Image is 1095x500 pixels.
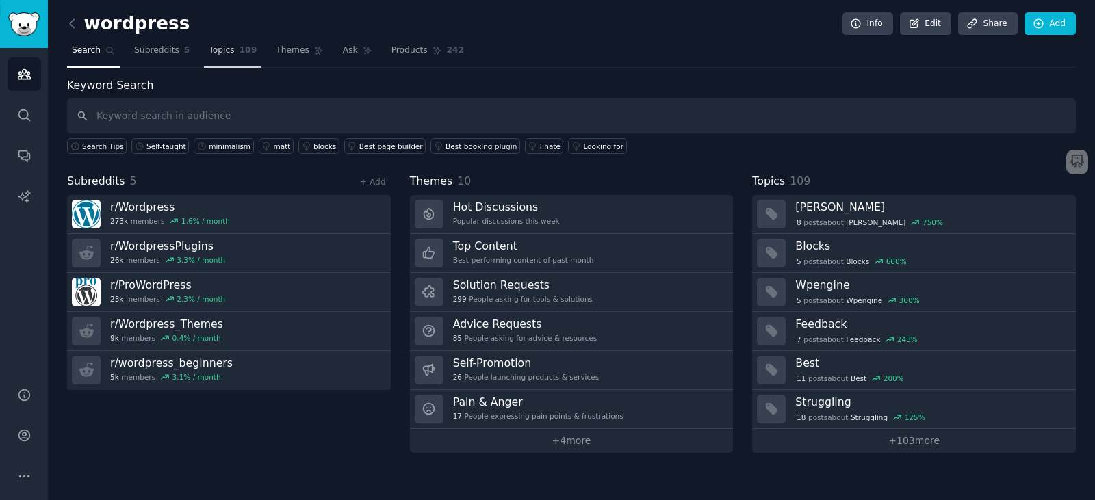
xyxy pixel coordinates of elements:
[131,138,189,154] a: Self-taught
[446,142,517,151] div: Best booking plugin
[900,12,951,36] a: Edit
[453,395,623,409] h3: Pain & Anger
[795,255,907,267] div: post s about
[752,390,1076,429] a: Struggling18postsaboutStruggling125%
[410,273,734,312] a: Solution Requests299People asking for tools & solutions
[453,216,560,226] div: Popular discussions this week
[67,273,391,312] a: r/ProWordPress23kmembers2.3% / month
[752,429,1076,453] a: +103more
[851,412,888,422] span: Struggling
[846,218,905,227] span: [PERSON_NAME]
[795,372,905,384] div: post s about
[797,218,801,227] span: 8
[67,98,1076,133] input: Keyword search in audience
[410,429,734,453] a: +4more
[110,239,225,253] h3: r/ WordpressPlugins
[453,372,600,382] div: People launching products & services
[752,351,1076,390] a: Best11postsaboutBest200%
[453,294,593,304] div: People asking for tools & solutions
[343,44,358,57] span: Ask
[204,40,261,68] a: Topics109
[298,138,339,154] a: blocks
[540,142,561,151] div: I hate
[67,13,190,35] h2: wordpress
[271,40,328,68] a: Themes
[110,372,233,382] div: members
[453,278,593,292] h3: Solution Requests
[795,294,920,306] div: post s about
[453,200,560,214] h3: Hot Discussions
[410,195,734,234] a: Hot DiscussionsPopular discussions this week
[795,395,1066,409] h3: Struggling
[851,373,866,383] span: Best
[110,372,119,382] span: 5k
[752,234,1076,273] a: Blocks5postsaboutBlocks600%
[110,216,230,226] div: members
[923,218,943,227] div: 750 %
[410,234,734,273] a: Top ContentBest-performing content of past month
[276,44,309,57] span: Themes
[110,333,223,343] div: members
[752,195,1076,234] a: [PERSON_NAME]8postsabout[PERSON_NAME]750%
[338,40,377,68] a: Ask
[899,295,920,305] div: 300 %
[391,44,428,57] span: Products
[177,294,225,304] div: 2.3 % / month
[172,333,221,343] div: 0.4 % / month
[67,351,391,390] a: r/wordpress_beginners5kmembers3.1% / month
[172,372,221,382] div: 3.1 % / month
[72,44,101,57] span: Search
[1025,12,1076,36] a: Add
[886,256,907,266] div: 600 %
[110,255,123,265] span: 26k
[110,333,119,343] span: 9k
[797,295,801,305] span: 5
[752,173,785,190] span: Topics
[360,177,386,187] a: + Add
[67,79,153,92] label: Keyword Search
[209,44,234,57] span: Topics
[897,334,918,344] div: 243 %
[905,412,925,422] div: 125 %
[259,138,294,154] a: matt
[795,411,926,423] div: post s about
[795,317,1066,331] h3: Feedback
[453,356,600,370] h3: Self-Promotion
[110,356,233,370] h3: r/ wordpress_beginners
[453,333,597,343] div: People asking for advice & resources
[410,173,453,190] span: Themes
[240,44,257,57] span: 109
[797,412,806,422] span: 18
[344,138,426,154] a: Best page builder
[110,200,230,214] h3: r/ Wordpress
[110,216,128,226] span: 273k
[110,317,223,331] h3: r/ Wordpress_Themes
[130,174,137,187] span: 5
[795,333,918,345] div: post s about
[110,294,123,304] span: 23k
[387,40,469,68] a: Products242
[410,312,734,351] a: Advice Requests85People asking for advice & resources
[177,255,225,265] div: 3.3 % / month
[752,273,1076,312] a: Wpengine5postsaboutWpengine300%
[846,295,882,305] span: Wpengine
[67,40,120,68] a: Search
[67,312,391,351] a: r/Wordpress_Themes9kmembers0.4% / month
[410,390,734,429] a: Pain & Anger17People expressing pain points & frustrations
[67,138,127,154] button: Search Tips
[410,351,734,390] a: Self-Promotion26People launching products & services
[795,278,1066,292] h3: Wpengine
[583,142,623,151] div: Looking for
[430,138,520,154] a: Best booking plugin
[82,142,124,151] span: Search Tips
[72,278,101,306] img: ProWordPress
[525,138,564,154] a: I hate
[129,40,194,68] a: Subreddits5
[797,256,801,266] span: 5
[795,216,944,228] div: post s about
[846,256,869,266] span: Blocks
[67,173,125,190] span: Subreddits
[313,142,336,151] div: blocks
[72,200,101,228] img: Wordpress
[453,411,623,421] div: People expressing pain points & frustrations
